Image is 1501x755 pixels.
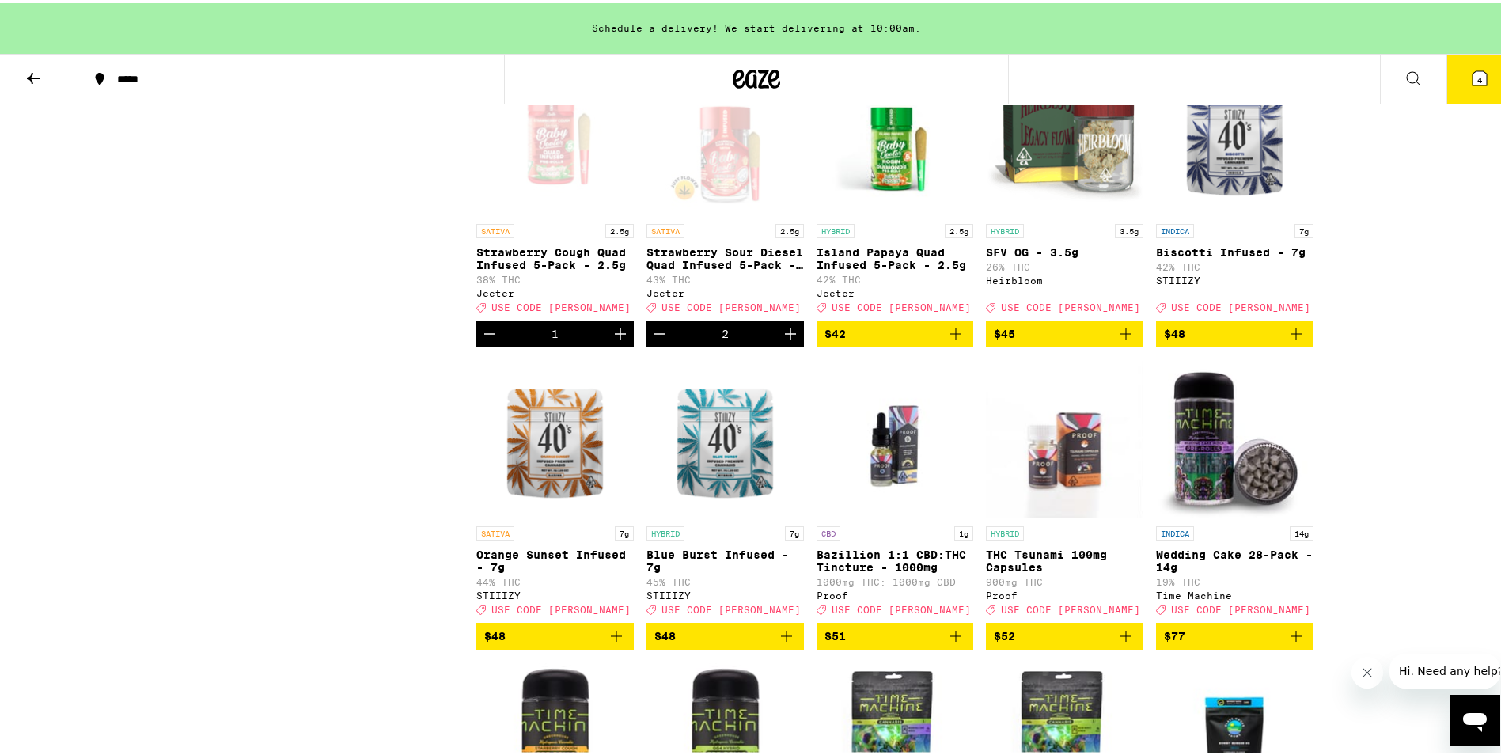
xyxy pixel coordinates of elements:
p: 2.5g [605,221,634,235]
span: $48 [484,627,506,639]
p: 38% THC [476,271,634,282]
p: SATIVA [476,523,514,537]
img: STIIIZY - Biscotti Infused - 7g [1156,55,1313,213]
p: 26% THC [986,259,1143,269]
button: Add to bag [476,620,634,647]
p: 14g [1290,523,1313,537]
div: Time Machine [1156,587,1313,598]
button: Add to bag [817,620,974,647]
p: 1000mg THC: 1000mg CBD [817,574,974,584]
img: Jeeter - Island Papaya Quad Infused 5-Pack - 2.5g [817,55,974,213]
p: 45% THC [646,574,804,584]
img: STIIIZY - Blue Burst Infused - 7g [646,357,804,515]
p: Strawberry Cough Quad Infused 5-Pack - 2.5g [476,243,634,268]
span: USE CODE [PERSON_NAME] [1171,601,1310,612]
p: 3.5g [1115,221,1143,235]
p: THC Tsunami 100mg Capsules [986,545,1143,571]
div: Jeeter [646,285,804,295]
p: 7g [615,523,634,537]
p: 19% THC [1156,574,1313,584]
div: Proof [986,587,1143,598]
div: Heirbloom [986,272,1143,283]
button: Add to bag [1156,317,1313,344]
a: Open page for Bazillion 1:1 CBD:THC Tincture - 1000mg from Proof [817,357,974,620]
img: Time Machine - Wedding Cake 28-Pack - 14g [1156,357,1313,515]
span: USE CODE [PERSON_NAME] [1001,299,1140,309]
button: Decrement [476,317,503,344]
div: 1 [552,324,559,337]
iframe: Message from company [1389,651,1500,685]
span: 4 [1477,72,1482,82]
span: $42 [824,324,846,337]
span: USE CODE [PERSON_NAME] [832,601,971,612]
span: USE CODE [PERSON_NAME] [491,299,631,309]
p: Strawberry Sour Diesel Quad Infused 5-Pack - 2.5g [646,243,804,268]
button: Add to bag [817,317,974,344]
div: STIIIZY [646,587,804,598]
a: Open page for Biscotti Infused - 7g from STIIIZY [1156,55,1313,317]
span: $45 [994,324,1015,337]
span: USE CODE [PERSON_NAME] [832,299,971,309]
div: Jeeter [817,285,974,295]
div: Jeeter [476,285,634,295]
span: USE CODE [PERSON_NAME] [491,601,631,612]
span: $77 [1164,627,1185,639]
span: USE CODE [PERSON_NAME] [661,601,801,612]
p: INDICA [1156,221,1194,235]
a: Open page for Blue Burst Infused - 7g from STIIIZY [646,357,804,620]
p: HYBRID [817,221,855,235]
img: Proof - THC Tsunami 100mg Capsules [986,357,1143,515]
div: 2 [722,324,729,337]
button: Increment [607,317,634,344]
p: SATIVA [476,221,514,235]
p: INDICA [1156,523,1194,537]
a: Open page for Orange Sunset Infused - 7g from STIIIZY [476,357,634,620]
p: Bazillion 1:1 CBD:THC Tincture - 1000mg [817,545,974,571]
p: SFV OG - 3.5g [986,243,1143,256]
p: HYBRID [646,523,684,537]
p: Blue Burst Infused - 7g [646,545,804,571]
p: 7g [785,523,804,537]
p: HYBRID [986,523,1024,537]
span: $48 [1164,324,1185,337]
button: Increment [777,317,804,344]
p: 2.5g [775,221,804,235]
div: STIIIZY [476,587,634,598]
button: Add to bag [1156,620,1313,647]
a: Open page for THC Tsunami 100mg Capsules from Proof [986,357,1143,620]
a: Open page for SFV OG - 3.5g from Heirbloom [986,55,1143,317]
span: Hi. Need any help? [9,11,114,24]
p: 44% THC [476,574,634,584]
button: Add to bag [986,317,1143,344]
button: Add to bag [646,620,804,647]
a: Open page for Strawberry Cough Quad Infused 5-Pack - 2.5g from Jeeter [476,55,634,317]
p: Biscotti Infused - 7g [1156,243,1313,256]
span: $52 [994,627,1015,639]
p: Wedding Cake 28-Pack - 14g [1156,545,1313,571]
span: $48 [654,627,676,639]
span: $51 [824,627,846,639]
p: Orange Sunset Infused - 7g [476,545,634,571]
p: HYBRID [986,221,1024,235]
a: Open page for Wedding Cake 28-Pack - 14g from Time Machine [1156,357,1313,620]
p: Island Papaya Quad Infused 5-Pack - 2.5g [817,243,974,268]
button: Add to bag [986,620,1143,647]
a: Open page for Strawberry Sour Diesel Quad Infused 5-Pack - 2.5g from Jeeter [646,55,804,317]
div: STIIIZY [1156,272,1313,283]
p: SATIVA [646,221,684,235]
p: 1g [954,523,973,537]
span: USE CODE [PERSON_NAME] [1001,601,1140,612]
img: STIIIZY - Orange Sunset Infused - 7g [476,357,634,515]
button: Decrement [646,317,673,344]
p: 900mg THC [986,574,1143,584]
div: Proof [817,587,974,598]
iframe: Button to launch messaging window [1450,692,1500,742]
img: Proof - Bazillion 1:1 CBD:THC Tincture - 1000mg [817,357,974,515]
span: USE CODE [PERSON_NAME] [1171,299,1310,309]
p: 7g [1294,221,1313,235]
p: CBD [817,523,840,537]
span: USE CODE [PERSON_NAME] [661,299,801,309]
p: 2.5g [945,221,973,235]
p: 42% THC [1156,259,1313,269]
iframe: Close message [1351,654,1383,685]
